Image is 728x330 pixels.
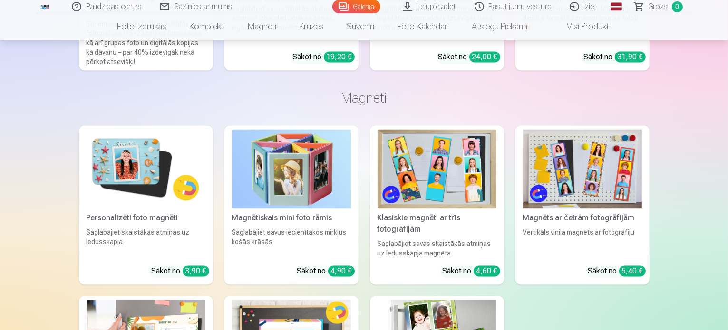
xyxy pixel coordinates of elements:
div: 19,20 € [324,51,355,62]
a: Magnēti [237,13,288,40]
a: Foto izdrukas [106,13,178,40]
img: Personalizēti foto magnēti [87,129,205,208]
img: Magnētiskais mini foto rāmis [232,129,351,208]
img: Klasiskie magnēti ar trīs fotogrāfijām [378,129,496,208]
a: Magnēts ar četrām fotogrāfijāmMagnēts ar četrām fotogrāfijāmVertikāls vinila magnēts ar fotogrāfi... [515,125,650,284]
a: Magnētiskais mini foto rāmisMagnētiskais mini foto rāmisSaglabājiet savus iecienītākos mirkļus ko... [224,125,359,284]
div: Magnēts ar četrām fotogrāfijām [519,212,646,224]
div: 4,60 € [474,265,500,276]
h3: Magnēti [87,89,642,106]
a: Komplekti [178,13,237,40]
div: Sākot no [588,265,646,277]
div: Sākot no [443,265,500,277]
div: Klasiskie magnēti ar trīs fotogrāfijām [374,212,500,235]
img: /fa1 [40,4,50,9]
span: 0 [672,1,683,12]
a: Personalizēti foto magnētiPersonalizēti foto magnētiSaglabājiet skaistākās atmiņas uz ledusskapja... [79,125,213,284]
div: 4,90 € [328,265,355,276]
div: Sākot no [438,51,500,63]
div: 31,90 € [615,51,646,62]
a: Atslēgu piekariņi [461,13,541,40]
div: Sākot no [297,265,355,277]
a: Suvenīri [336,13,386,40]
div: Sākot no [152,265,209,277]
div: Saņem visas individuālās drukātās fotogrāfijas (15×23 cm) no fotosesijas, kā arī grupas foto un d... [83,19,209,66]
a: Klasiskie magnēti ar trīs fotogrāfijāmKlasiskie magnēti ar trīs fotogrāfijāmSaglabājiet savas ska... [370,125,504,284]
div: Magnētiskais mini foto rāmis [228,212,355,224]
span: Grozs [649,1,668,12]
a: Foto kalendāri [386,13,461,40]
div: Saglabājiet savus iecienītākos mirkļus košās krāsās [228,227,355,258]
div: 3,90 € [183,265,209,276]
div: Sākot no [293,51,355,63]
div: Personalizēti foto magnēti [83,212,209,224]
a: Visi produkti [541,13,622,40]
div: Vertikāls vinila magnēts ar fotogrāfiju [519,227,646,258]
div: 5,40 € [619,265,646,276]
div: 24,00 € [469,51,500,62]
div: Sākot no [584,51,646,63]
div: Saglabājiet skaistākās atmiņas uz ledusskapja [83,227,209,258]
img: Magnēts ar četrām fotogrāfijām [523,129,642,208]
div: Saglabājiet savas skaistākās atmiņas uz ledusskapja magnēta [374,239,500,258]
a: Krūzes [288,13,336,40]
